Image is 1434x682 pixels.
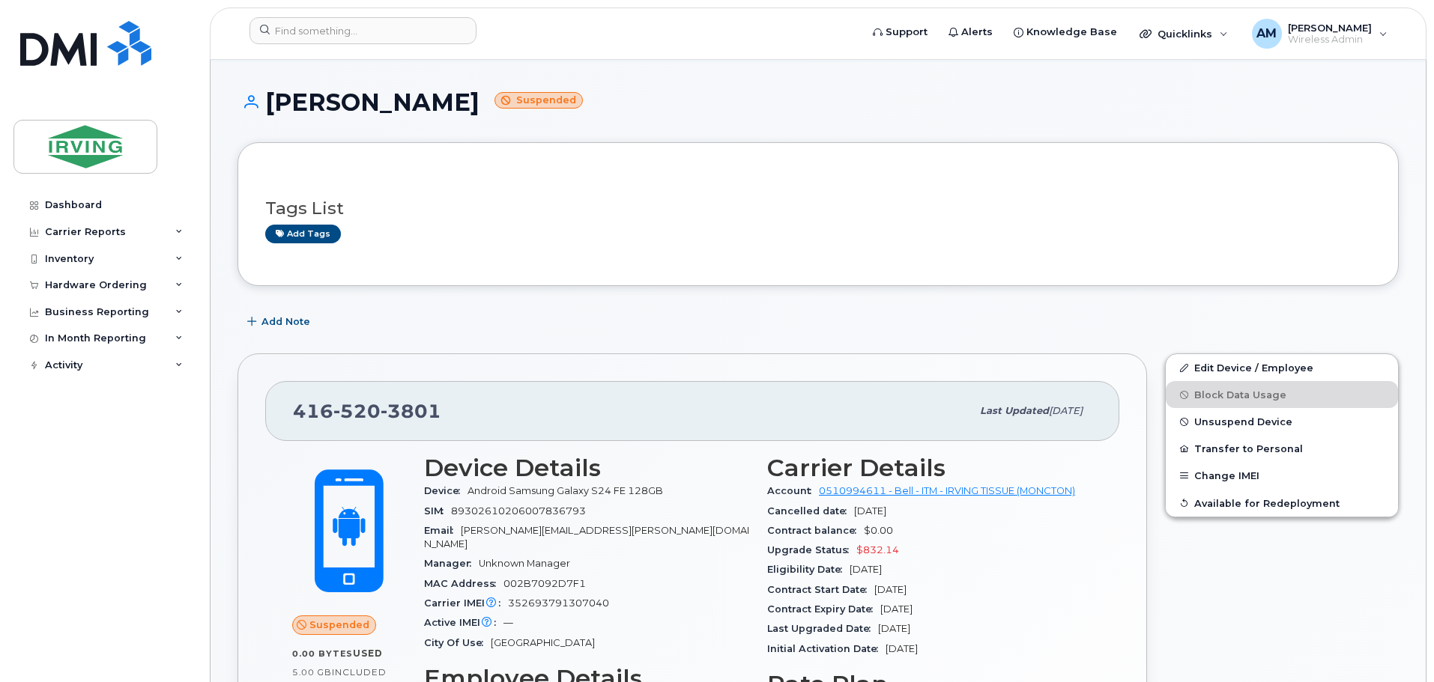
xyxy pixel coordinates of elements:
[381,400,441,422] span: 3801
[265,225,341,243] a: Add tags
[1288,22,1372,34] span: [PERSON_NAME]
[309,618,369,632] span: Suspended
[468,485,663,496] span: Android Samsung Galaxy S24 FE 128GB
[479,558,570,569] span: Unknown Manager
[503,578,586,589] span: 002B7092D7F1
[1166,381,1398,408] button: Block Data Usage
[292,648,353,659] span: 0.00 Bytes
[238,89,1399,115] h1: [PERSON_NAME]
[767,525,864,536] span: Contract balance
[424,558,479,569] span: Manager
[878,623,910,634] span: [DATE]
[494,92,583,109] small: Suspended
[353,648,383,659] span: used
[265,199,1371,218] h3: Tags List
[424,597,508,609] span: Carrier IMEI
[1166,354,1398,381] a: Edit Device / Employee
[854,505,886,517] span: [DATE]
[767,564,850,575] span: Eligibility Date
[961,25,993,40] span: Alerts
[451,505,586,517] span: 89302610206007836793
[874,584,907,595] span: [DATE]
[1166,490,1398,517] button: Available for Redeployment
[292,667,332,678] span: 5.00 GB
[880,603,913,615] span: [DATE]
[1166,435,1398,462] button: Transfer to Personal
[293,400,441,422] span: 416
[1003,17,1128,47] a: Knowledge Base
[424,617,503,628] span: Active IMEI
[980,405,1049,416] span: Last updated
[886,643,918,654] span: [DATE]
[503,617,513,628] span: —
[1129,19,1238,49] div: Quicklinks
[862,17,938,47] a: Support
[938,17,1003,47] a: Alerts
[767,623,878,634] span: Last Upgraded Date
[424,485,468,496] span: Device
[819,485,1075,496] a: 0510994611 - Bell - ITM - IRVING TISSUE (MONCTON)
[767,643,886,654] span: Initial Activation Date
[424,525,461,536] span: Email
[424,578,503,589] span: MAC Address
[886,25,928,40] span: Support
[1049,405,1083,416] span: [DATE]
[261,314,310,329] span: Add Note
[864,525,893,536] span: $0.00
[767,584,874,595] span: Contract Start Date
[238,308,323,335] button: Add Note
[767,603,880,615] span: Contract Expiry Date
[767,454,1092,481] h3: Carrier Details
[1166,408,1398,435] button: Unsuspend Device
[249,17,477,44] input: Find something...
[1194,497,1340,508] span: Available for Redeployment
[424,525,749,549] span: [PERSON_NAME][EMAIL_ADDRESS][PERSON_NAME][DOMAIN_NAME]
[1241,19,1398,49] div: Ashfaq Mehnaz
[424,637,491,648] span: City Of Use
[491,637,595,648] span: [GEOGRAPHIC_DATA]
[1026,25,1117,40] span: Knowledge Base
[850,564,882,575] span: [DATE]
[1158,28,1212,40] span: Quicklinks
[424,505,451,517] span: SIM
[1256,25,1277,43] span: AM
[424,454,749,481] h3: Device Details
[333,400,381,422] span: 520
[1166,462,1398,489] button: Change IMEI
[1288,34,1372,46] span: Wireless Admin
[767,544,856,555] span: Upgrade Status
[856,544,899,555] span: $832.14
[767,485,819,496] span: Account
[508,597,609,609] span: 352693791307040
[1194,416,1292,427] span: Unsuspend Device
[767,505,854,517] span: Cancelled date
